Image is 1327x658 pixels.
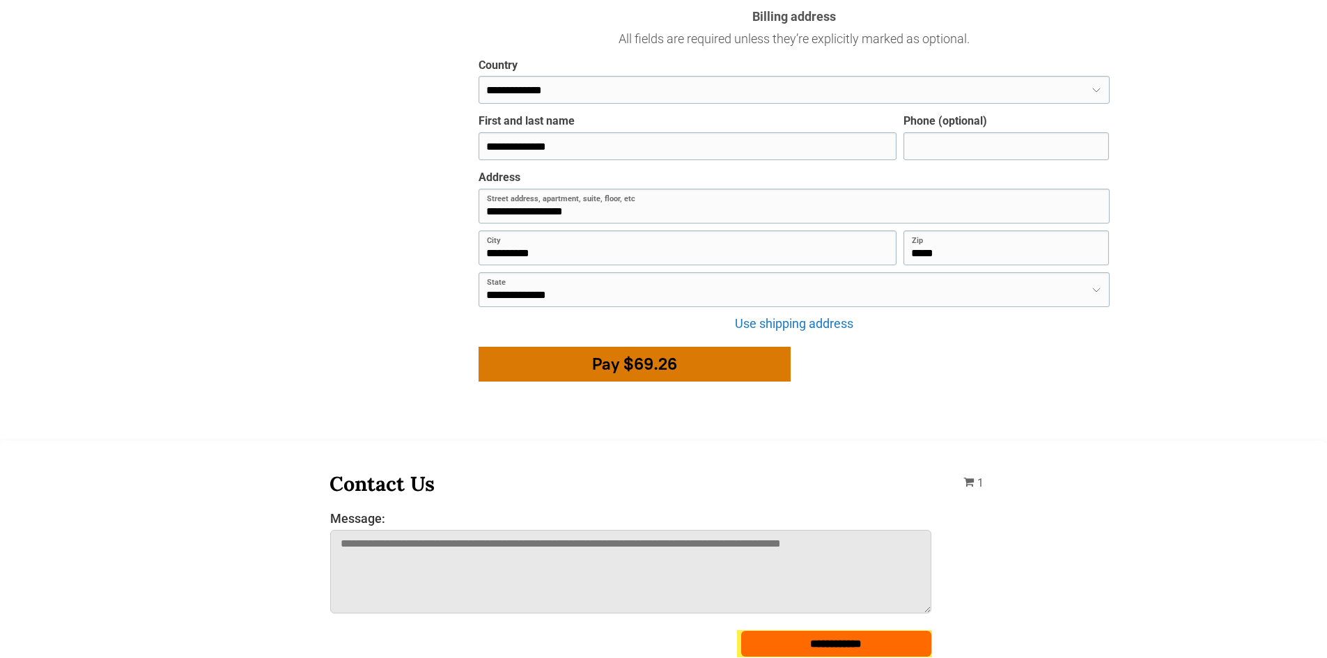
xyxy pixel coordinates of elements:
p: Billing address [479,7,1110,26]
p: All fields are required unless they’re explicitly marked as optional. [479,29,1110,48]
span: 1 [977,476,984,489]
a: Use shipping address [735,316,853,331]
h3: Contact Us [329,471,933,496]
div: First and last name [479,114,575,129]
input: Zip [903,230,1109,265]
div: Address [479,171,520,185]
div: Country [479,58,518,73]
input: City [479,230,897,265]
button: Pay $69.26 [479,347,791,382]
div: Phone (optional) [903,114,987,129]
label: Message: [330,511,932,526]
input: Street address, apartment, suite, floor, etc [479,189,1110,224]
